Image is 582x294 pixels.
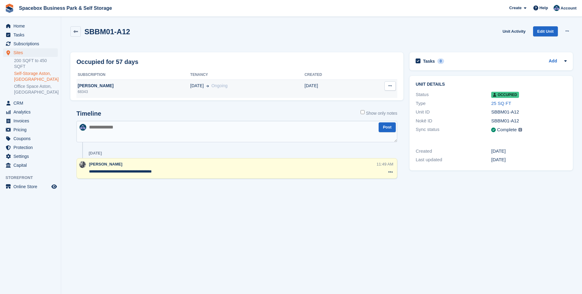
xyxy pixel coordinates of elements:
span: Settings [13,152,50,161]
h2: Tasks [423,58,435,64]
span: Help [539,5,548,11]
h2: Occupied for 57 days [76,57,138,66]
a: menu [3,39,58,48]
span: Tasks [13,31,50,39]
span: CRM [13,99,50,107]
div: Type [416,100,491,107]
div: SBBM01-A12 [491,117,567,125]
span: Online Store [13,182,50,191]
div: 68343 [76,89,190,95]
a: menu [3,143,58,152]
a: menu [3,161,58,169]
a: menu [3,31,58,39]
th: Created [305,70,358,80]
span: Subscriptions [13,39,50,48]
a: 25 SQ FT [491,101,511,106]
div: Status [416,91,491,98]
th: Subscription [76,70,190,80]
button: Post [379,122,396,132]
div: SBBM01-A12 [491,109,567,116]
a: Edit Unit [533,26,558,36]
div: Complete [497,126,517,133]
img: SUDIPTA VIRMANI [79,161,86,168]
span: Capital [13,161,50,169]
div: Last updated [416,156,491,163]
span: Occupied [491,92,519,98]
div: Created [416,148,491,155]
a: menu [3,22,58,30]
a: Office Space Aston, [GEOGRAPHIC_DATA] [14,84,58,95]
span: Create [509,5,521,11]
span: Analytics [13,108,50,116]
label: Show only notes [361,110,397,117]
span: Home [13,22,50,30]
img: Daud [554,5,560,11]
div: Nokē ID [416,117,491,125]
a: Add [549,58,557,65]
img: stora-icon-8386f47178a22dfd0bd8f6a31ec36ba5ce8667c1dd55bd0f319d3a0aa187defe.svg [5,4,14,13]
span: Ongoing [211,83,228,88]
td: [DATE] [305,80,358,98]
a: Preview store [50,183,58,190]
div: 0 [437,58,444,64]
a: menu [3,99,58,107]
img: Daud [80,124,86,131]
a: Self-Storage Aston, [GEOGRAPHIC_DATA] [14,71,58,82]
a: menu [3,152,58,161]
span: Coupons [13,134,50,143]
span: [DATE] [190,83,204,89]
h2: Timeline [76,110,101,117]
a: menu [3,125,58,134]
a: menu [3,48,58,57]
span: Account [561,5,576,11]
div: [PERSON_NAME] [76,83,190,89]
a: menu [3,182,58,191]
div: [DATE] [491,156,567,163]
input: Show only notes [361,110,365,114]
a: menu [3,108,58,116]
a: Spacebox Business Park & Self Storage [17,3,114,13]
a: Unit Activity [500,26,528,36]
a: menu [3,134,58,143]
span: Sites [13,48,50,57]
span: Storefront [6,175,61,181]
div: [DATE] [491,148,567,155]
span: Protection [13,143,50,152]
span: Pricing [13,125,50,134]
h2: Unit details [416,82,567,87]
h2: SBBM01-A12 [84,28,130,36]
th: Tenancy [190,70,305,80]
div: Sync status [416,126,491,134]
div: [DATE] [89,151,102,156]
img: icon-info-grey-7440780725fd019a000dd9b08b2336e03edf1995a4989e88bcd33f0948082b44.svg [518,128,522,132]
span: Invoices [13,117,50,125]
div: 11:49 AM [376,161,393,167]
a: menu [3,117,58,125]
span: [PERSON_NAME] [89,162,122,166]
div: Unit ID [416,109,491,116]
a: 200 SQFT to 450 SQFT [14,58,58,69]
